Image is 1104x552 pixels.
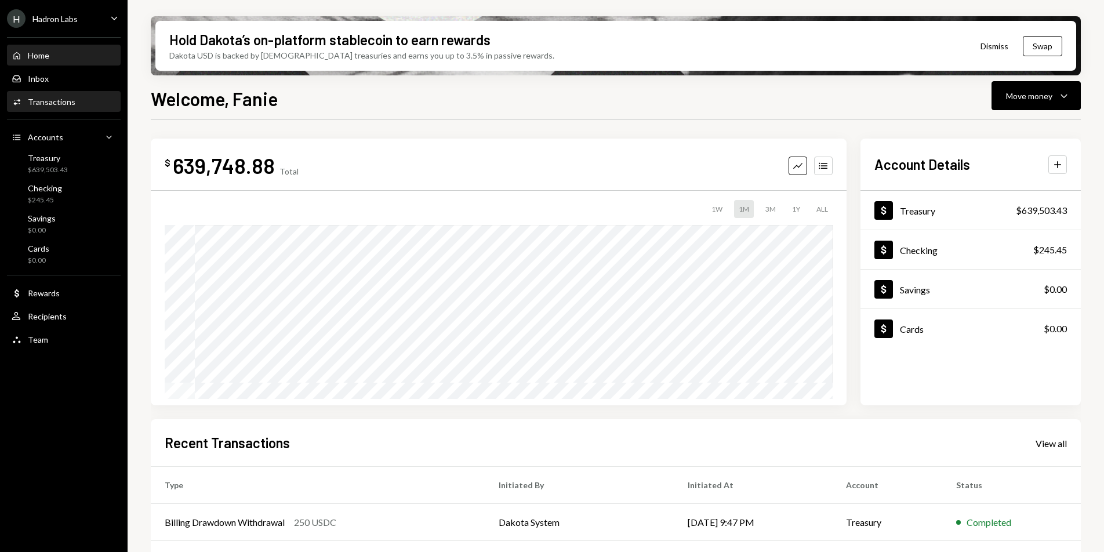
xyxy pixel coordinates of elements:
[900,245,938,256] div: Checking
[674,467,832,504] th: Initiated At
[28,335,48,344] div: Team
[28,74,49,83] div: Inbox
[279,166,299,176] div: Total
[7,282,121,303] a: Rewards
[992,81,1081,110] button: Move money
[1036,437,1067,449] a: View all
[7,68,121,89] a: Inbox
[485,467,674,504] th: Initiated By
[165,433,290,452] h2: Recent Transactions
[1044,322,1067,336] div: $0.00
[1006,90,1052,102] div: Move money
[966,32,1023,60] button: Dismiss
[28,213,56,223] div: Savings
[860,230,1081,269] a: Checking$245.45
[28,165,68,175] div: $639,503.43
[1023,36,1062,56] button: Swap
[151,87,278,110] h1: Welcome, Fanie
[28,153,68,163] div: Treasury
[485,504,674,541] td: Dakota System
[7,240,121,268] a: Cards$0.00
[28,195,62,205] div: $245.45
[812,200,833,218] div: ALL
[7,180,121,208] a: Checking$245.45
[28,50,49,60] div: Home
[674,504,832,541] td: [DATE] 9:47 PM
[832,504,942,541] td: Treasury
[1044,282,1067,296] div: $0.00
[28,311,67,321] div: Recipients
[1036,438,1067,449] div: View all
[7,9,26,28] div: H
[1033,243,1067,257] div: $245.45
[169,49,554,61] div: Dakota USD is backed by [DEMOGRAPHIC_DATA] treasuries and earns you up to 3.5% in passive rewards.
[1016,204,1067,217] div: $639,503.43
[28,226,56,235] div: $0.00
[874,155,970,174] h2: Account Details
[169,30,491,49] div: Hold Dakota’s on-platform stablecoin to earn rewards
[294,515,336,529] div: 250 USDC
[28,244,49,253] div: Cards
[942,467,1081,504] th: Status
[860,191,1081,230] a: Treasury$639,503.43
[151,467,485,504] th: Type
[900,205,935,216] div: Treasury
[28,132,63,142] div: Accounts
[900,284,930,295] div: Savings
[860,309,1081,348] a: Cards$0.00
[7,329,121,350] a: Team
[28,97,75,107] div: Transactions
[28,183,62,193] div: Checking
[832,467,942,504] th: Account
[173,152,275,179] div: 639,748.88
[787,200,805,218] div: 1Y
[165,515,285,529] div: Billing Drawdown Withdrawal
[734,200,754,218] div: 1M
[900,324,924,335] div: Cards
[7,126,121,147] a: Accounts
[860,270,1081,308] a: Savings$0.00
[165,157,170,169] div: $
[7,45,121,66] a: Home
[707,200,727,218] div: 1W
[7,150,121,177] a: Treasury$639,503.43
[761,200,780,218] div: 3M
[7,306,121,326] a: Recipients
[28,256,49,266] div: $0.00
[7,210,121,238] a: Savings$0.00
[7,91,121,112] a: Transactions
[32,14,78,24] div: Hadron Labs
[967,515,1011,529] div: Completed
[28,288,60,298] div: Rewards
